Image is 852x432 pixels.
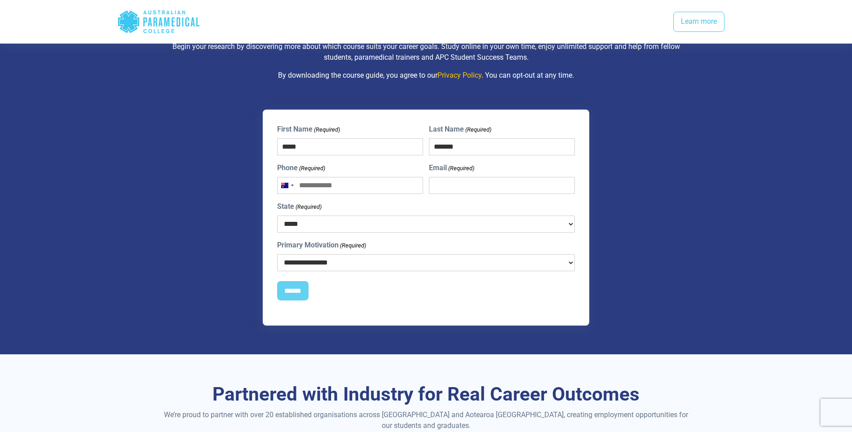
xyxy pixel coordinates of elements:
[429,124,491,135] label: Last Name
[277,163,325,173] label: Phone
[277,124,340,135] label: First Name
[437,71,481,79] a: Privacy Policy
[278,177,296,194] button: Selected country
[163,41,689,63] p: Begin your research by discovering more about which course suits your career goals. Study online ...
[465,125,492,134] span: (Required)
[429,163,474,173] label: Email
[163,410,689,431] p: We’re proud to partner with over 20 established organisations across [GEOGRAPHIC_DATA] and Aotear...
[313,125,340,134] span: (Required)
[673,12,724,32] a: Learn more
[298,164,325,173] span: (Required)
[277,201,322,212] label: State
[295,203,322,212] span: (Required)
[448,164,475,173] span: (Required)
[277,240,366,251] label: Primary Motivation
[339,241,366,250] span: (Required)
[163,70,689,81] p: By downloading the course guide, you agree to our . You can opt-out at any time.
[117,7,200,36] div: Australian Paramedical College
[163,383,689,406] h3: Partnered with Industry for Real Career Outcomes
